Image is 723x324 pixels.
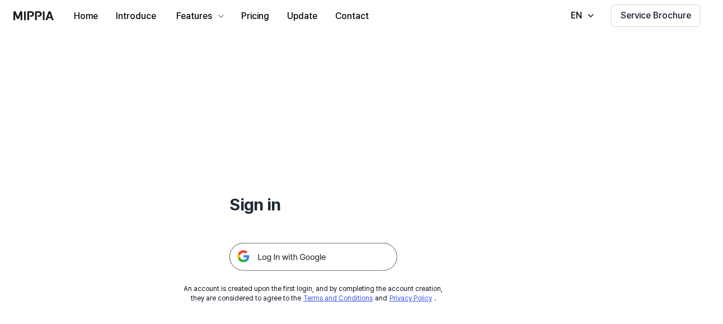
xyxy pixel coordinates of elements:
div: EN [569,9,584,22]
button: Update [278,5,326,27]
div: An account is created upon the first login, and by completing the account creation, they are cons... [184,284,443,303]
a: Terms and Conditions [303,294,373,302]
button: Home [65,5,107,27]
button: Contact [326,5,378,27]
a: Privacy Policy [389,294,432,302]
button: Features [165,5,232,27]
h1: Sign in [229,192,397,216]
img: 구글 로그인 버튼 [229,243,397,271]
a: Update [278,1,326,31]
button: EN [560,4,602,27]
button: Introduce [107,5,165,27]
img: logo [13,11,54,20]
button: Pricing [232,5,278,27]
div: Features [174,10,214,23]
button: Service Brochure [611,4,701,27]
